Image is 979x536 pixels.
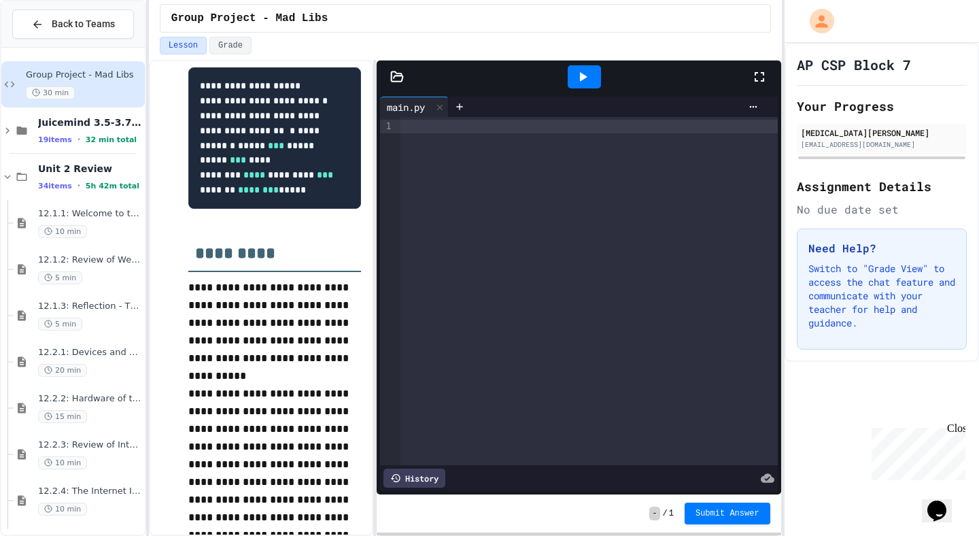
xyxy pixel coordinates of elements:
span: 10 min [38,456,87,469]
div: [MEDICAL_DATA][PERSON_NAME] [801,127,963,139]
div: 1 [380,120,394,133]
h1: AP CSP Block 7 [797,55,911,74]
h3: Need Help? [808,240,955,256]
div: [EMAIL_ADDRESS][DOMAIN_NAME] [801,139,963,150]
button: Submit Answer [685,503,770,524]
div: History [383,469,445,488]
span: 15 min [38,410,87,423]
span: 5h 42m total [86,182,139,190]
button: Lesson [160,37,207,54]
span: 5 min [38,318,82,331]
div: No due date set [797,201,967,218]
span: Group Project - Mad Libs [26,69,142,81]
span: 5 min [38,271,82,284]
button: Back to Teams [12,10,134,39]
span: 10 min [38,225,87,238]
div: main.py [380,97,449,117]
span: 12.1.2: Review of Welcome to the Internet [38,254,142,266]
span: 12.2.1: Devices and Networks [38,347,142,358]
span: Juicemind 3.5-3.7 Exercises [38,116,142,129]
span: • [78,134,80,145]
span: 34 items [38,182,72,190]
span: 12.2.2: Hardware of the Internet [38,393,142,405]
span: 30 min [26,86,75,99]
span: 1 [669,508,674,519]
span: 12.1.3: Reflection - The Internet and You [38,301,142,312]
div: main.py [380,100,432,114]
span: 32 min total [86,135,137,144]
span: 10 min [38,503,87,516]
span: Unit 2 Review [38,163,142,175]
div: My Account [795,5,838,37]
span: Back to Teams [52,17,115,31]
h2: Your Progress [797,97,967,116]
span: 20 min [38,364,87,377]
span: 12.2.3: Review of Internet Hardware [38,439,142,451]
span: 19 items [38,135,72,144]
iframe: chat widget [922,482,965,522]
p: Switch to "Grade View" to access the chat feature and communicate with your teacher for help and ... [808,262,955,330]
span: / [663,508,668,519]
div: Chat with us now!Close [5,5,94,86]
h2: Assignment Details [797,177,967,196]
span: 12.2.4: The Internet Is In The Ocean [38,486,142,497]
iframe: chat widget [866,422,965,480]
span: Submit Answer [695,508,759,519]
span: • [78,180,80,191]
button: Grade [209,37,252,54]
span: - [649,507,659,520]
span: Group Project - Mad Libs [171,10,328,27]
span: 12.1.1: Welcome to the Internet [38,208,142,220]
